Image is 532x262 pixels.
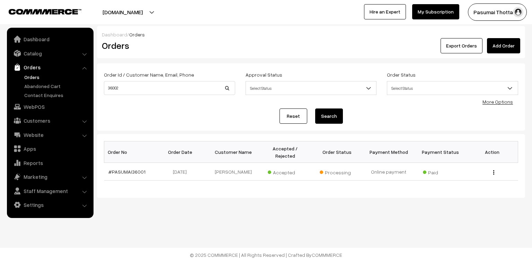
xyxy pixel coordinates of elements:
label: Approval Status [246,71,282,78]
span: Select Status [246,81,377,95]
div: / [102,31,520,38]
a: Abandoned Cart [23,82,91,90]
span: Select Status [387,81,518,95]
a: Orders [23,73,91,81]
a: Website [9,129,91,141]
span: Select Status [387,82,518,94]
button: Search [315,108,343,124]
a: Reports [9,157,91,169]
h2: Orders [102,40,234,51]
a: Hire an Expert [364,4,406,19]
a: Marketing [9,171,91,183]
input: Order Id / Customer Name / Customer Email / Customer Phone [104,81,235,95]
img: Menu [493,170,494,175]
label: Order Id / Customer Name, Email, Phone [104,71,194,78]
th: Order No [104,141,156,163]
button: Pasumai Thotta… [468,3,527,21]
img: user [513,7,523,17]
th: Order Date [156,141,207,163]
a: COMMMERCE [9,7,69,15]
a: Catalog [9,47,91,60]
a: Add Order [487,38,520,53]
td: [DATE] [156,163,207,181]
th: Accepted / Rejected [259,141,311,163]
label: Order Status [387,71,416,78]
a: #PASUMAI36001 [108,169,145,175]
span: Processing [320,167,354,176]
a: Apps [9,142,91,155]
a: Staff Management [9,185,91,197]
a: Contact Enquires [23,91,91,99]
span: Orders [129,32,145,37]
a: Dashboard [9,33,91,45]
button: [DOMAIN_NAME] [78,3,167,21]
th: Payment Method [363,141,414,163]
a: Dashboard [102,32,127,37]
th: Customer Name [207,141,259,163]
a: COMMMERCE [312,252,342,258]
a: My Subscription [412,4,459,19]
a: More Options [482,99,513,105]
a: Settings [9,199,91,211]
a: Orders [9,61,91,73]
button: Export Orders [441,38,482,53]
a: Reset [280,108,307,124]
a: Customers [9,114,91,127]
th: Action [466,141,518,163]
a: WebPOS [9,101,91,113]
span: Paid [423,167,458,176]
th: Payment Status [415,141,466,163]
th: Order Status [311,141,363,163]
img: COMMMERCE [9,9,81,14]
td: Online payment [363,163,414,181]
span: Select Status [246,82,376,94]
span: Accepted [268,167,302,176]
td: [PERSON_NAME] [207,163,259,181]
